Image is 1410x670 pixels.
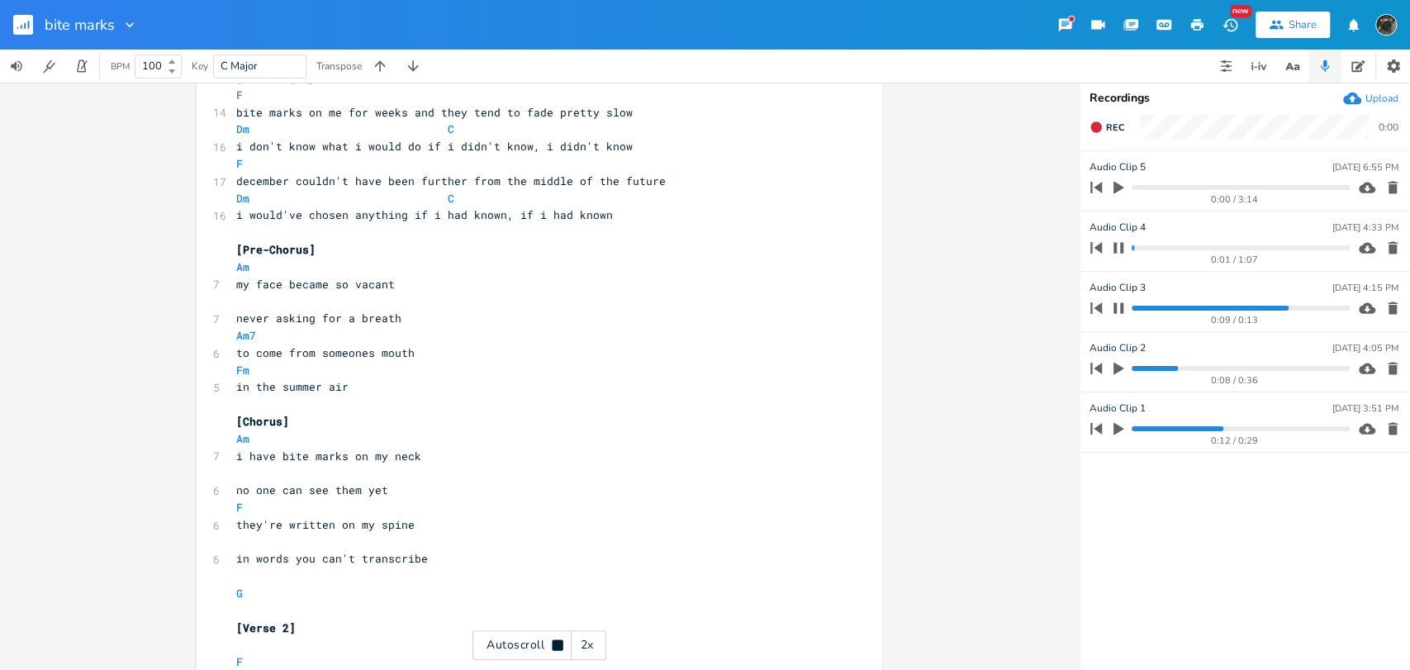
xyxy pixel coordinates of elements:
[236,173,666,188] span: december couldn't have been further from the middle of the future
[1379,122,1398,132] div: 0:00
[1118,255,1350,264] div: 0:01 / 1:07
[448,191,454,206] span: C
[236,449,421,463] span: i have bite marks on my neck
[572,630,601,660] div: 2x
[111,62,130,71] div: BPM
[448,121,454,136] span: C
[236,277,395,292] span: my face became so vacant
[1118,195,1350,204] div: 0:00 / 3:14
[1332,344,1398,353] div: [DATE] 4:05 PM
[236,156,243,171] span: F
[221,59,258,74] span: C Major
[236,517,415,532] span: they're written on my spine
[1365,92,1398,105] div: Upload
[1090,280,1146,296] span: Audio Clip 3
[1332,283,1398,292] div: [DATE] 4:15 PM
[192,61,208,71] div: Key
[1090,220,1146,235] span: Audio Clip 4
[236,654,243,669] span: F
[236,207,613,222] span: i would've chosen anything if i had known, if i had known
[1343,89,1398,107] button: Upload
[1090,93,1400,104] div: Recordings
[236,242,316,257] span: [Pre-Chorus]
[1332,163,1398,172] div: [DATE] 6:55 PM
[236,345,415,360] span: to come from someones mouth
[1213,10,1246,40] button: New
[1375,14,1397,36] img: August Tyler Gallant
[1289,17,1317,32] div: Share
[1106,121,1124,134] span: Rec
[236,139,633,154] span: i don't know what i would do if i didn't know, i didn't know
[236,551,428,566] span: in words you can't transcribe
[236,259,249,274] span: Am
[236,88,243,102] span: F
[1332,223,1398,232] div: [DATE] 4:33 PM
[236,328,256,343] span: Am7
[1332,404,1398,413] div: [DATE] 3:51 PM
[236,121,249,136] span: Dm
[236,105,633,120] span: bite marks on me for weeks and they tend to fade pretty slow
[1118,376,1350,385] div: 0:08 / 0:36
[1118,316,1350,325] div: 0:09 / 0:13
[472,630,606,660] div: Autoscroll
[1090,340,1146,356] span: Audio Clip 2
[236,431,249,446] span: Am
[45,17,115,32] span: bite marks
[1118,436,1350,445] div: 0:12 / 0:29
[236,363,249,378] span: Fm
[1090,401,1146,416] span: Audio Clip 1
[236,620,296,635] span: [Verse 2]
[1256,12,1330,38] button: Share
[236,191,249,206] span: Dm
[236,414,289,429] span: [Chorus]
[236,586,243,601] span: G
[236,379,349,394] span: in the summer air
[1083,114,1131,140] button: Rec
[236,311,401,325] span: never asking for a breath
[316,61,362,71] div: Transpose
[1230,5,1251,17] div: New
[1090,159,1146,175] span: Audio Clip 5
[236,500,243,515] span: F
[236,482,388,497] span: no one can see them yet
